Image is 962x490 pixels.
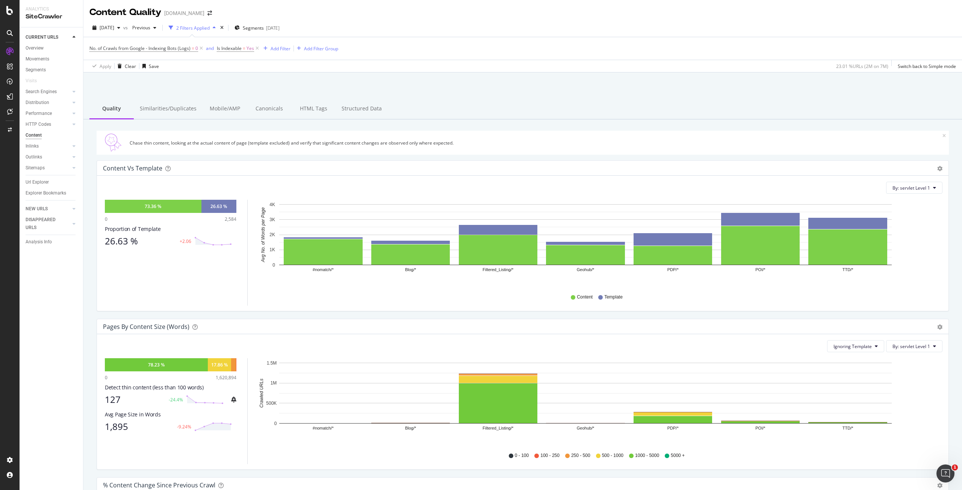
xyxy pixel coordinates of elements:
text: #nomatch/* [313,268,334,272]
div: 1,895 [105,421,172,432]
span: 250 - 500 [571,452,590,459]
a: Explorer Bookmarks [26,189,78,197]
div: Content Quality [89,6,161,19]
div: Content vs Template [103,164,162,172]
a: Analysis Info [26,238,78,246]
div: 26.63 % [210,203,227,210]
div: 2,584 [225,216,236,222]
div: Quality [89,99,134,119]
span: By: servlet Level 1 [892,343,930,350]
span: Ignoring Template [833,343,872,350]
a: HTTP Codes [26,121,70,128]
div: Overview [26,44,44,52]
div: 2 Filters Applied [176,25,210,31]
text: Filtered_Listing/* [483,268,514,272]
div: gear [937,166,942,171]
div: times [219,24,225,32]
a: Sitemaps [26,164,70,172]
text: 500K [266,401,277,406]
div: Add Filter [271,45,290,52]
a: Visits [26,77,44,85]
a: Distribution [26,99,70,107]
span: 0 [195,43,198,54]
text: POI/* [755,268,765,272]
span: 1 [952,464,958,470]
a: Inlinks [26,142,70,150]
div: Analysis Info [26,238,52,246]
div: Canonicals [247,99,291,119]
button: Ignoring Template [827,340,884,352]
span: By: servlet Level 1 [892,185,930,191]
text: 1M [271,381,277,386]
div: Movements [26,55,49,63]
a: Performance [26,110,70,118]
div: Inlinks [26,142,39,150]
a: Overview [26,44,78,52]
div: bell-plus [231,397,236,403]
div: and [206,45,214,51]
text: PDP/* [667,268,679,272]
div: 17.86 % [211,362,228,368]
button: Switch back to Simple mode [895,60,956,72]
span: Content [577,294,593,300]
text: Avg No. of Words per Page [260,207,266,262]
div: Detect thin content (less than 100 words) [105,384,236,391]
div: 0 [105,374,107,381]
span: 1000 - 5000 [635,452,659,459]
text: 4K [269,202,275,207]
button: and [206,45,214,52]
span: 5000 + [671,452,685,459]
div: Pages by Content Size (Words) [103,323,189,330]
div: Structured Data [336,99,388,119]
div: Add Filter Group [304,45,338,52]
text: TTD/* [843,268,853,272]
div: Segments [26,66,46,74]
div: Explorer Bookmarks [26,189,66,197]
div: Visits [26,77,37,85]
div: Analytics [26,6,77,12]
div: 1,620,894 [216,374,236,381]
a: Segments [26,66,78,74]
button: Apply [89,60,111,72]
text: #nomatch/* [313,426,334,431]
span: Yes [247,43,254,54]
span: 0 - 100 [515,452,529,459]
a: DISAPPEARED URLS [26,216,70,232]
a: Url Explorer [26,178,78,186]
a: Content [26,131,78,139]
text: 1K [269,247,275,253]
div: Chase thin content, looking at the actual content of page (template excluded) and verify that sig... [130,140,942,146]
text: 0 [274,421,277,426]
div: SiteCrawler [26,12,77,21]
button: Add Filter [260,44,290,53]
a: Outlinks [26,153,70,161]
div: Distribution [26,99,49,107]
button: Add Filter Group [294,44,338,53]
div: gear [937,324,942,330]
text: TTD/* [843,426,853,431]
div: HTML Tags [291,99,336,119]
a: Movements [26,55,78,63]
iframe: Intercom live chat [936,464,954,482]
img: Quality [100,134,127,152]
div: 0 [105,216,107,222]
span: Previous [129,24,150,31]
div: Sitemaps [26,164,45,172]
button: 2 Filters Applied [166,22,219,34]
span: Segments [243,25,264,31]
div: Clear [125,63,136,69]
span: = [192,45,194,51]
button: Clear [115,60,136,72]
div: 73.36 % [145,203,161,210]
span: No. of Crawls from Google - Indexing Bots (Logs) [89,45,191,51]
div: A chart. [257,358,937,445]
svg: A chart. [257,200,937,287]
text: 2K [269,232,275,237]
span: = [243,45,245,51]
text: POI/* [755,426,765,431]
div: Apply [100,63,111,69]
a: CURRENT URLS [26,33,70,41]
div: Outlinks [26,153,42,161]
div: [DATE] [266,25,280,31]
